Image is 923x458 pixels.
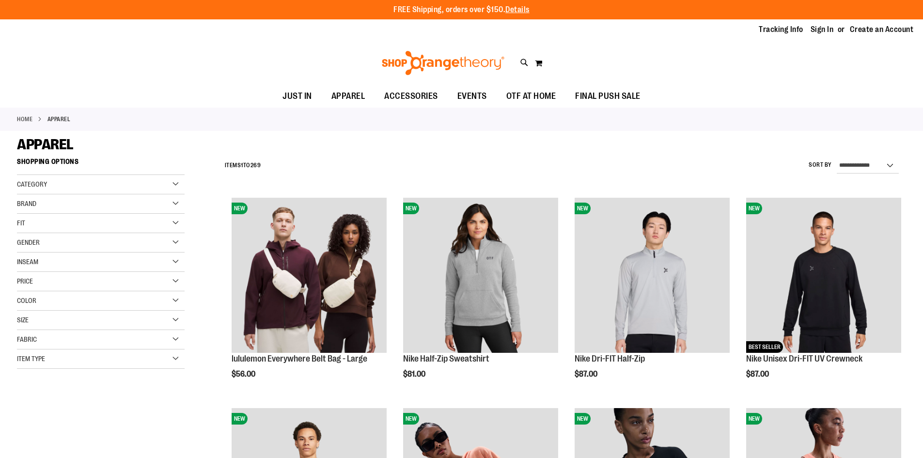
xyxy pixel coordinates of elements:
div: product [227,193,391,403]
a: Tracking Info [759,24,803,35]
span: APPAREL [331,85,365,107]
div: product [570,193,735,403]
img: Nike Dri-FIT Half-Zip [575,198,730,353]
img: Shop Orangetheory [380,51,506,75]
span: NEW [232,203,248,214]
span: JUST IN [282,85,312,107]
span: Brand [17,200,36,207]
span: $87.00 [746,370,770,379]
span: Fit [17,219,25,227]
span: NEW [746,413,762,425]
span: Price [17,277,33,285]
span: APPAREL [17,136,74,153]
span: Category [17,180,47,188]
a: Nike Dri-FIT Half-Zip [575,354,645,363]
a: OTF AT HOME [497,85,566,108]
span: NEW [746,203,762,214]
span: OTF AT HOME [506,85,556,107]
a: JUST IN [273,85,322,108]
a: Nike Unisex Dri-FIT UV Crewneck [746,354,862,363]
p: FREE Shipping, orders over $150. [393,4,530,16]
span: Item Type [17,355,45,363]
span: 269 [250,162,261,169]
span: ACCESSORIES [384,85,438,107]
span: Inseam [17,258,38,266]
a: Details [505,5,530,14]
div: product [398,193,563,403]
img: Nike Unisex Dri-FIT UV Crewneck [746,198,901,353]
img: lululemon Everywhere Belt Bag - Large [232,198,387,353]
img: Nike Half-Zip Sweatshirt [403,198,558,353]
span: BEST SELLER [746,341,783,353]
span: Size [17,316,29,324]
label: Sort By [809,161,832,169]
span: Fabric [17,335,37,343]
span: 1 [241,162,243,169]
a: Nike Half-Zip Sweatshirt [403,354,489,363]
span: Color [17,297,36,304]
a: lululemon Everywhere Belt Bag - Large [232,354,367,363]
span: NEW [403,203,419,214]
span: NEW [403,413,419,425]
strong: Shopping Options [17,153,185,175]
span: NEW [232,413,248,425]
a: ACCESSORIES [375,85,448,108]
a: Nike Unisex Dri-FIT UV CrewneckNEWBEST SELLER [746,198,901,354]
span: $56.00 [232,370,257,379]
span: Gender [17,238,40,246]
a: APPAREL [322,85,375,107]
div: product [741,193,906,403]
span: NEW [575,413,591,425]
span: FINAL PUSH SALE [575,85,641,107]
a: lululemon Everywhere Belt Bag - LargeNEW [232,198,387,354]
strong: APPAREL [47,115,71,124]
a: Nike Half-Zip SweatshirtNEW [403,198,558,354]
span: NEW [575,203,591,214]
a: Create an Account [850,24,914,35]
a: Home [17,115,32,124]
a: Nike Dri-FIT Half-ZipNEW [575,198,730,354]
h2: Items to [225,158,261,173]
a: EVENTS [448,85,497,108]
a: Sign In [811,24,834,35]
span: $81.00 [403,370,427,379]
span: $87.00 [575,370,599,379]
a: FINAL PUSH SALE [565,85,650,108]
span: EVENTS [457,85,487,107]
